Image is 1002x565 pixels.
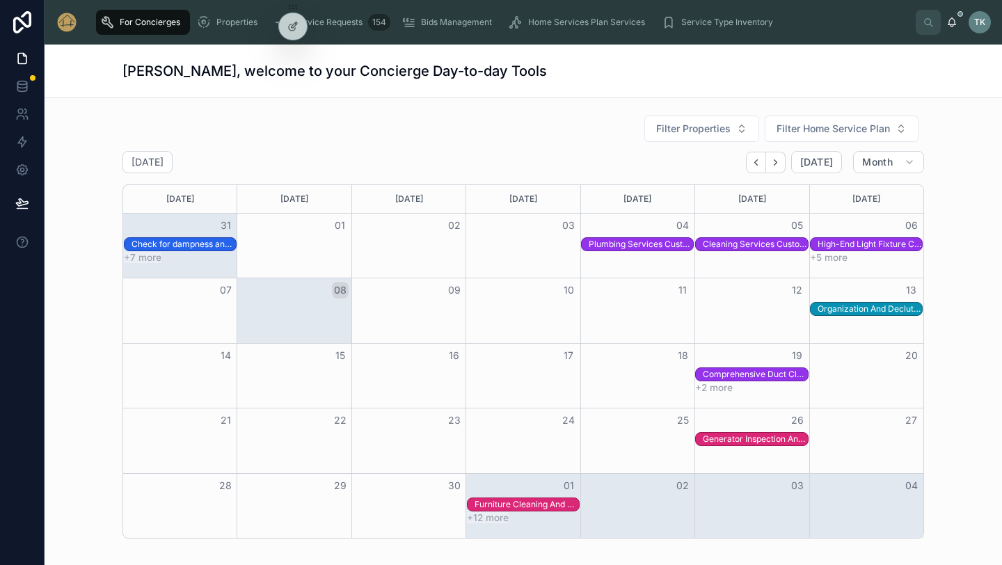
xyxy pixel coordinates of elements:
span: For Concierges [120,17,180,28]
button: 19 [789,347,806,364]
div: [DATE] [697,185,806,213]
div: Comprehensive Duct Cleaning [703,368,807,381]
div: [DATE] [125,185,234,213]
div: High-End Light Fixture Cleaning [818,239,922,250]
button: 30 [446,477,463,494]
button: 08 [332,282,349,299]
button: 17 [560,347,577,364]
span: Service Requests [294,17,363,28]
button: 29 [332,477,349,494]
button: 11 [674,282,691,299]
div: Plumbing Services Custom Request [589,239,693,250]
a: Service Requests154 [270,10,395,35]
button: 07 [217,282,234,299]
button: Next [766,152,786,173]
button: +12 more [467,512,509,523]
button: 26 [789,412,806,429]
button: 12 [789,282,806,299]
div: Check for dampness and mold [132,239,236,250]
a: Bids Management [397,10,502,35]
button: Select Button [765,116,918,142]
button: +2 more [695,382,733,393]
div: Organization And Decluttering Services - Refresh Cadence [818,303,922,315]
button: +5 more [810,252,848,263]
button: 01 [560,477,577,494]
span: Home Services Plan Services [528,17,645,28]
button: 20 [903,347,920,364]
button: 04 [903,477,920,494]
div: Plumbing Services Custom Request [589,238,693,250]
div: [DATE] [583,185,692,213]
button: 05 [789,217,806,234]
h1: [PERSON_NAME], welcome to your Concierge Day-to-day Tools [122,61,547,81]
span: [DATE] [800,156,833,168]
button: 23 [446,412,463,429]
div: [DATE] [354,185,463,213]
div: Organization And Decluttering Services - Refresh Cadence [818,303,922,315]
div: Furniture Cleaning And Scotchgard [475,499,579,510]
button: 28 [217,477,234,494]
div: Check for dampness and mold [132,238,236,250]
div: [DATE] [468,185,578,213]
button: 03 [789,477,806,494]
div: Comprehensive Duct Cleaning [703,369,807,380]
div: Cleaning Services Custom Request [703,238,807,250]
span: TK [974,17,985,28]
button: 09 [446,282,463,299]
div: Generator Inspection And Tune Up. Whole House Shut Down To Test Transfer Switch. [703,433,807,445]
button: 15 [332,347,349,364]
button: 18 [674,347,691,364]
button: Back [746,152,766,173]
div: [DATE] [239,185,349,213]
button: 27 [903,412,920,429]
button: 21 [217,412,234,429]
div: scrollable content [89,7,916,38]
div: Month View [122,184,924,539]
div: [DATE] [812,185,921,213]
span: Service Type Inventory [681,17,773,28]
a: Service Type Inventory [658,10,783,35]
button: 16 [446,347,463,364]
div: Cleaning Services Custom Request [703,239,807,250]
button: 01 [332,217,349,234]
button: 22 [332,412,349,429]
span: Filter Properties [656,122,731,136]
span: Properties [216,17,257,28]
a: Properties [193,10,267,35]
span: Month [862,156,893,168]
span: Filter Home Service Plan [777,122,890,136]
button: [DATE] [791,151,842,173]
a: For Concierges [96,10,190,35]
button: 06 [903,217,920,234]
button: 04 [674,217,691,234]
button: 02 [674,477,691,494]
button: 13 [903,282,920,299]
span: Bids Management [421,17,492,28]
img: App logo [56,11,78,33]
h2: [DATE] [132,155,164,169]
button: 14 [217,347,234,364]
a: Home Services Plan Services [504,10,655,35]
div: Furniture Cleaning And Scotchgard [475,498,579,511]
button: 10 [560,282,577,299]
button: 31 [217,217,234,234]
button: 24 [560,412,577,429]
button: +7 more [124,252,161,263]
div: High-End Light Fixture Cleaning [818,238,922,250]
div: 154 [368,14,390,31]
button: 02 [446,217,463,234]
button: 03 [560,217,577,234]
button: 25 [674,412,691,429]
button: Select Button [644,116,759,142]
button: Month [853,151,924,173]
div: Generator Inspection And Tune Up. Whole House Shut Down To Test Transfer Switch. [703,433,807,445]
